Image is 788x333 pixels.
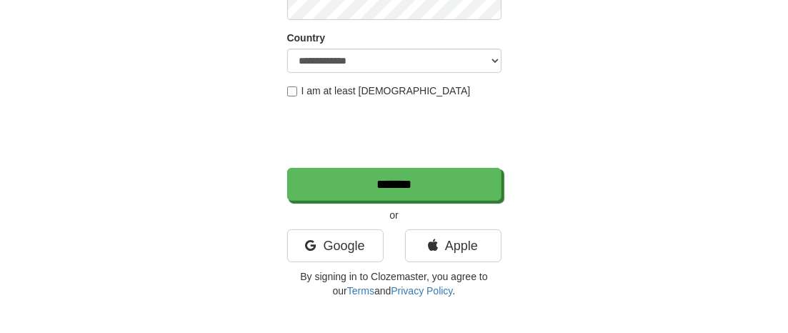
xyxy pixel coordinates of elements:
label: Country [287,31,326,45]
a: Privacy Policy [391,285,452,297]
a: Google [287,229,384,262]
label: I am at least [DEMOGRAPHIC_DATA] [287,84,471,98]
input: I am at least [DEMOGRAPHIC_DATA] [287,86,297,96]
p: or [287,208,502,222]
p: By signing in to Clozemaster, you agree to our and . [287,269,502,298]
a: Apple [405,229,502,262]
iframe: reCAPTCHA [287,105,504,161]
a: Terms [347,285,374,297]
